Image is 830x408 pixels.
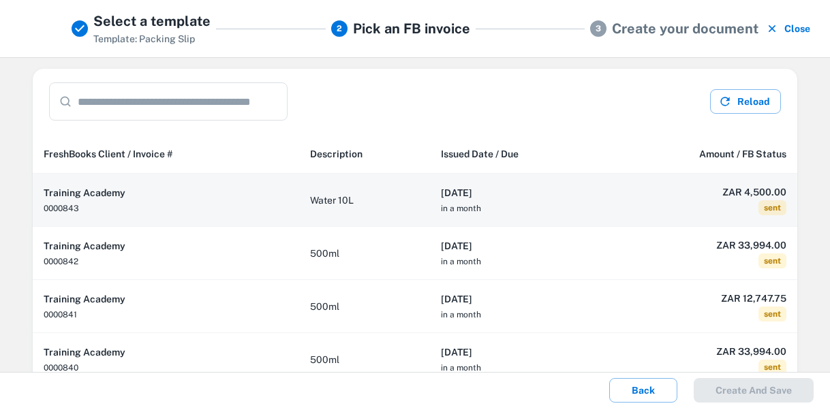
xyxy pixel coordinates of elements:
h6: [DATE] [441,238,594,253]
span: in a month [441,363,481,373]
span: Amount / FB Status [699,146,786,162]
h6: ZAR 4,500.00 [616,185,786,200]
span: in a month [441,310,481,319]
button: Back [609,378,677,403]
h6: ZAR 12,747.75 [616,291,786,306]
td: 500ml [299,333,430,386]
h6: ZAR 33,994.00 [616,344,786,359]
span: sent [758,200,786,215]
h5: Select a template [93,11,211,31]
span: sent [758,360,786,375]
h5: Pick an FB invoice [353,18,470,39]
span: 0000841 [44,310,77,319]
text: 3 [596,24,601,33]
td: 500ml [299,280,430,333]
h6: Training Academy [44,238,288,253]
td: 500ml [299,227,430,280]
h5: Create your document [612,18,758,39]
span: sent [758,253,786,268]
td: Water 10L [299,174,430,227]
span: Template: Packing Slip [93,33,195,44]
span: in a month [441,257,481,266]
h6: Training Academy [44,185,288,200]
span: 0000840 [44,363,78,373]
text: 2 [337,24,342,33]
h6: ZAR 33,994.00 [616,238,786,253]
span: FreshBooks Client / Invoice # [44,146,173,162]
span: in a month [441,204,481,213]
button: Close [764,11,814,46]
h6: [DATE] [441,185,594,200]
span: sent [758,307,786,321]
span: Issued Date / Due [441,146,519,162]
button: Reload [710,89,781,114]
h6: Training Academy [44,345,288,360]
span: 0000842 [44,257,78,266]
span: Description [310,146,363,162]
h6: [DATE] [441,292,594,307]
h6: Training Academy [44,292,288,307]
span: 0000843 [44,204,79,213]
h6: [DATE] [441,345,594,360]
